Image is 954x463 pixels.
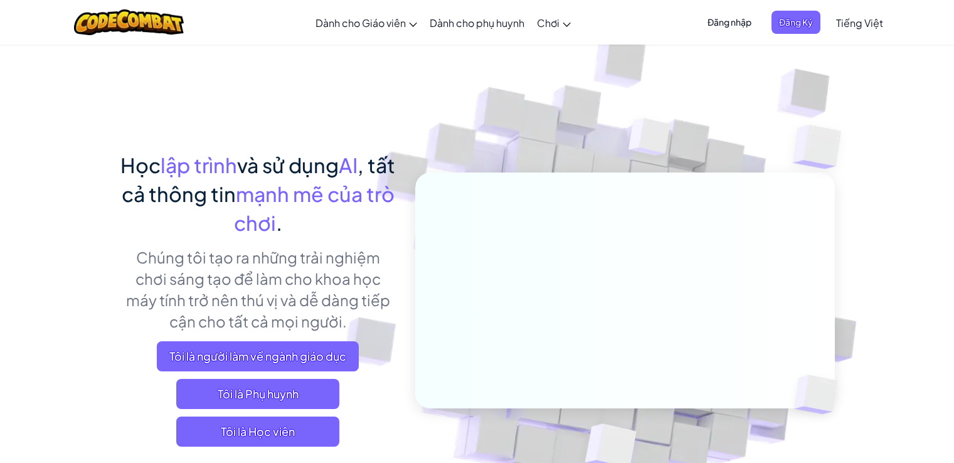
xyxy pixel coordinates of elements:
font: Chơi [537,16,559,29]
img: Các khối chồng lên nhau [773,349,867,440]
font: Tôi là người làm về ngành giáo dục [169,349,346,363]
font: Tiếng Việt [836,16,883,29]
a: Dành cho phụ huynh [423,6,531,40]
a: Tôi là Phụ huynh [176,379,339,409]
font: Chúng tôi tạo ra những trải nghiệm chơi sáng tạo để làm cho khoa học máy tính trở nên thú vị và d... [126,248,390,331]
a: Dành cho Giáo viên [309,6,423,40]
font: mạnh mẽ của trò chơi [234,181,395,235]
font: AI [339,152,358,178]
font: Tôi là Phụ huynh [218,386,299,401]
font: Học [120,152,161,178]
font: Đăng nhập [708,16,751,28]
img: Các khối chồng lên nhau [605,93,695,187]
button: Đăng nhập [700,11,759,34]
button: Tôi là Học viên [176,417,339,447]
img: Các khối chồng lên nhau [768,94,876,200]
a: Chơi [531,6,577,40]
font: lập trình [161,152,237,178]
font: Đăng Ký [779,16,813,28]
img: Biểu tượng CodeCombat [74,9,184,35]
font: và sử dụng [237,152,339,178]
font: Tôi là Học viên [221,424,295,439]
a: Tiếng Việt [830,6,889,40]
font: Dành cho phụ huynh [430,16,524,29]
a: Tôi là người làm về ngành giáo dục [157,341,359,371]
font: Dành cho Giáo viên [315,16,406,29]
button: Đăng Ký [771,11,820,34]
font: . [276,210,282,235]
